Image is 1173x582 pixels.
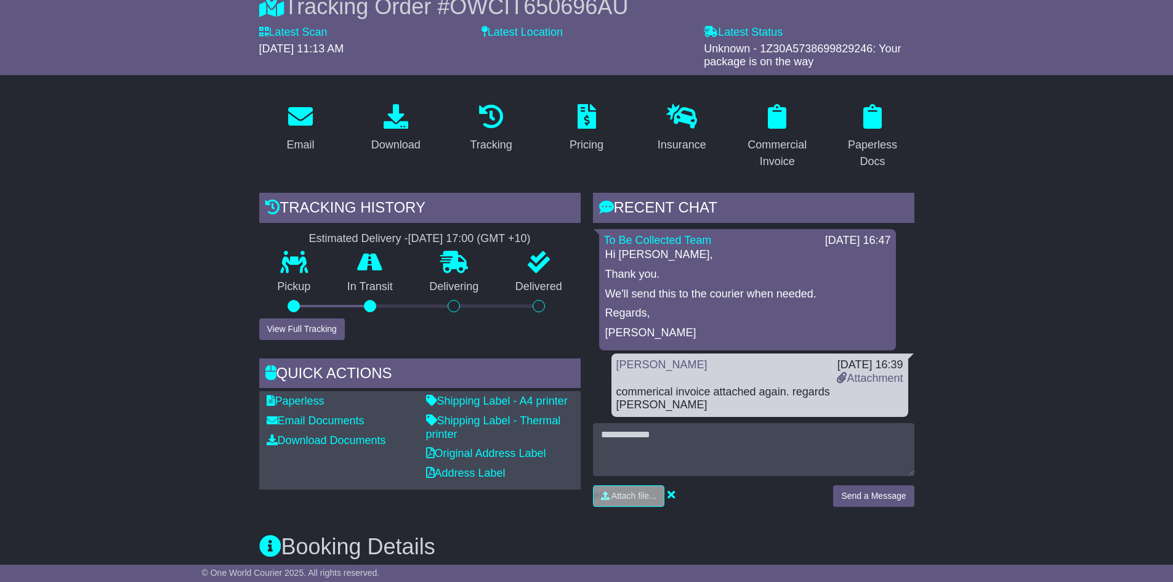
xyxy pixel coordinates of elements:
a: Download [363,100,429,158]
div: [DATE] 16:47 [825,234,891,248]
div: Email [286,137,314,153]
a: Shipping Label - A4 printer [426,395,568,407]
h3: Booking Details [259,535,914,559]
span: Unknown - 1Z30A5738699829246: Your package is on the way [704,42,901,68]
p: In Transit [329,280,411,294]
p: Pickup [259,280,329,294]
a: Email Documents [267,414,365,427]
button: View Full Tracking [259,318,345,340]
div: Quick Actions [259,358,581,392]
div: Tracking [470,137,512,153]
label: Latest Location [482,26,563,39]
p: Thank you. [605,268,890,281]
p: We'll send this to the courier when needed. [605,288,890,301]
div: Estimated Delivery - [259,232,581,246]
a: Commercial Invoice [736,100,819,174]
button: Send a Message [833,485,914,507]
p: Regards, [605,307,890,320]
a: Paperless [267,395,324,407]
a: [PERSON_NAME] [616,358,707,371]
a: Original Address Label [426,447,546,459]
a: Email [278,100,322,158]
div: Paperless Docs [839,137,906,170]
span: [DATE] 11:13 AM [259,42,344,55]
a: Address Label [426,467,506,479]
a: Download Documents [267,434,386,447]
a: To Be Collected Team [604,234,712,246]
span: © One World Courier 2025. All rights reserved. [202,568,380,578]
div: [DATE] 16:39 [837,358,903,372]
div: Commercial Invoice [744,137,811,170]
div: Tracking history [259,193,581,226]
p: Hi [PERSON_NAME], [605,248,890,262]
div: Pricing [570,137,603,153]
div: commerical invoice attached again. regards [PERSON_NAME] [616,386,903,412]
p: Delivering [411,280,498,294]
div: Download [371,137,421,153]
a: Paperless Docs [831,100,914,174]
div: Insurance [658,137,706,153]
a: Insurance [650,100,714,158]
p: Delivered [497,280,581,294]
a: Shipping Label - Thermal printer [426,414,561,440]
a: Pricing [562,100,611,158]
label: Latest Scan [259,26,328,39]
a: Attachment [837,372,903,384]
p: [PERSON_NAME] [605,326,890,340]
label: Latest Status [704,26,783,39]
a: Tracking [462,100,520,158]
div: RECENT CHAT [593,193,914,226]
div: [DATE] 17:00 (GMT +10) [408,232,531,246]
